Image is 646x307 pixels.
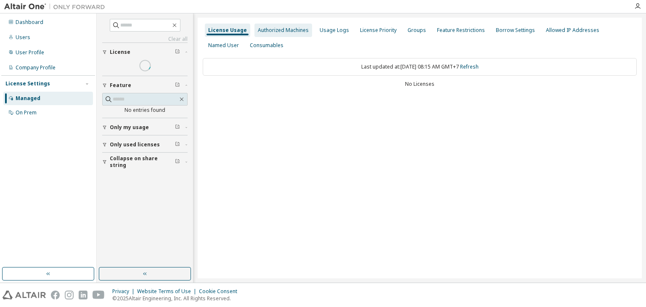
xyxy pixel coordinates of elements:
div: Named User [208,42,239,49]
div: License Priority [360,27,397,34]
button: Only used licenses [102,135,188,154]
span: Clear filter [175,49,180,56]
a: Clear all [102,36,188,42]
span: Clear filter [175,159,180,165]
button: Feature [102,76,188,95]
div: Managed [16,95,40,102]
button: Collapse on share string [102,153,188,171]
img: instagram.svg [65,291,74,299]
div: Usage Logs [320,27,349,34]
span: Clear filter [175,82,180,89]
span: License [110,49,130,56]
div: Privacy [112,288,137,295]
div: License Settings [5,80,50,87]
span: Collapse on share string [110,155,175,169]
span: Feature [110,82,131,89]
img: linkedin.svg [79,291,87,299]
div: Feature Restrictions [437,27,485,34]
div: Borrow Settings [496,27,535,34]
div: Dashboard [16,19,43,26]
div: Last updated at: [DATE] 08:15 AM GMT+7 [203,58,637,76]
div: User Profile [16,49,44,56]
div: No Licenses [203,81,637,87]
button: License [102,43,188,61]
span: Clear filter [175,124,180,131]
div: Consumables [250,42,283,49]
span: Clear filter [175,141,180,148]
div: No entries found [102,107,188,114]
div: Company Profile [16,64,56,71]
div: On Prem [16,109,37,116]
a: Refresh [460,63,479,70]
div: Users [16,34,30,41]
img: facebook.svg [51,291,60,299]
span: Only used licenses [110,141,160,148]
div: Allowed IP Addresses [546,27,599,34]
div: Groups [408,27,426,34]
img: altair_logo.svg [3,291,46,299]
div: License Usage [208,27,247,34]
div: Cookie Consent [199,288,242,295]
span: Only my usage [110,124,149,131]
p: © 2025 Altair Engineering, Inc. All Rights Reserved. [112,295,242,302]
button: Only my usage [102,118,188,137]
img: youtube.svg [93,291,105,299]
img: Altair One [4,3,109,11]
div: Authorized Machines [258,27,309,34]
div: Website Terms of Use [137,288,199,295]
